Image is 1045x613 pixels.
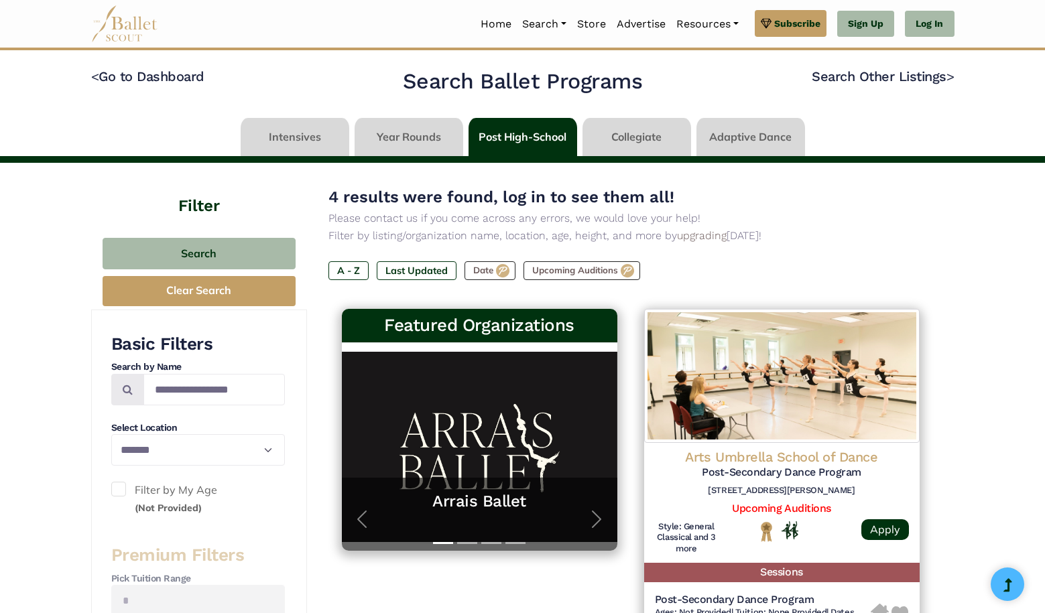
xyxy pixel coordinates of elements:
li: Collegiate [580,118,694,156]
h6: [STREET_ADDRESS][PERSON_NAME] [655,485,909,496]
img: gem.svg [761,16,772,31]
h4: Select Location [111,421,285,435]
h4: Arts Umbrella School of Dance [655,448,909,466]
li: Adaptive Dance [694,118,808,156]
h4: Pick Tuition Range [111,572,285,586]
a: Upcoming Auditions [732,502,831,515]
a: Apply [861,519,909,540]
button: Slide 4 [505,535,526,551]
h2: Search Ballet Programs [403,68,642,96]
h6: Style: General Classical and 3 more [655,521,719,555]
h4: Search by Name [111,360,285,374]
label: Last Updated [377,261,456,280]
a: Arrais Ballet [355,491,604,512]
img: National [758,521,775,542]
h5: Sessions [644,563,920,582]
h5: Post-Secondary Dance Program [655,593,871,607]
button: Slide 1 [433,535,453,551]
span: Subscribe [774,16,820,31]
a: Sign Up [837,11,894,38]
code: < [91,68,99,84]
button: Slide 2 [457,535,477,551]
h3: Basic Filters [111,333,285,356]
li: Post High-School [466,118,580,156]
label: A - Z [328,261,369,280]
li: Intensives [238,118,352,156]
a: Search [517,10,572,38]
img: Logo [644,309,920,443]
span: 4 results were found, log in to see them all! [328,188,674,206]
label: Upcoming Auditions [524,261,640,280]
h3: Premium Filters [111,544,285,567]
p: Please contact us if you come across any errors, we would love your help! [328,210,933,227]
input: Search by names... [143,374,285,405]
a: upgrading [677,229,727,242]
a: Advertise [611,10,671,38]
code: > [946,68,955,84]
h4: Filter [91,163,307,218]
label: Filter by My Age [111,482,285,516]
a: <Go to Dashboard [91,68,204,84]
label: Date [465,261,515,280]
small: (Not Provided) [135,502,202,514]
a: Log In [905,11,954,38]
a: Home [475,10,517,38]
button: Slide 3 [481,535,501,551]
button: Search [103,238,296,269]
li: Year Rounds [352,118,466,156]
a: Store [572,10,611,38]
a: Subscribe [755,10,826,37]
button: Clear Search [103,276,296,306]
p: Filter by listing/organization name, location, age, height, and more by [DATE]! [328,227,933,245]
h5: Post-Secondary Dance Program [655,466,909,480]
a: Search Other Listings> [812,68,954,84]
h3: Featured Organizations [353,314,607,337]
img: In Person [782,521,798,539]
a: Resources [671,10,744,38]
